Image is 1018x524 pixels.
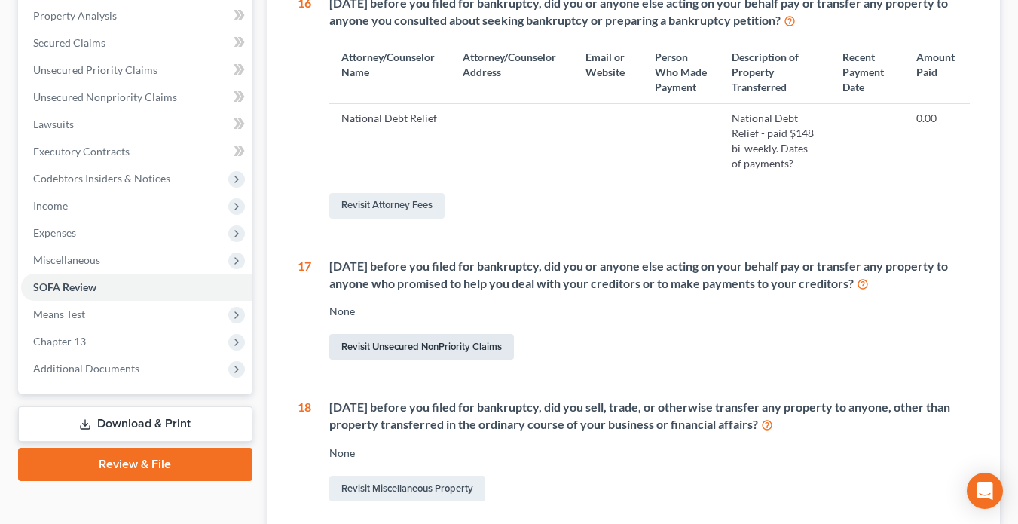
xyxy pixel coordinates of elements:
[33,118,74,130] span: Lawsuits
[18,448,252,481] a: Review & File
[298,258,311,363] div: 17
[904,104,970,178] td: 0.00
[33,36,105,49] span: Secured Claims
[33,335,86,348] span: Chapter 13
[33,9,117,22] span: Property Analysis
[298,399,311,504] div: 18
[967,473,1003,509] div: Open Intercom Messenger
[18,406,252,442] a: Download & Print
[329,304,970,319] div: None
[33,145,130,158] span: Executory Contracts
[329,334,514,360] a: Revisit Unsecured NonPriority Claims
[329,399,970,434] div: [DATE] before you filed for bankruptcy, did you sell, trade, or otherwise transfer any property t...
[33,308,85,320] span: Means Test
[33,253,100,266] span: Miscellaneous
[21,57,252,84] a: Unsecured Priority Claims
[830,41,903,103] th: Recent Payment Date
[21,138,252,165] a: Executory Contracts
[329,41,451,103] th: Attorney/Counselor Name
[329,193,445,219] a: Revisit Attorney Fees
[33,226,76,239] span: Expenses
[21,274,252,301] a: SOFA Review
[329,446,970,461] div: None
[33,362,139,375] span: Additional Documents
[21,29,252,57] a: Secured Claims
[33,199,68,212] span: Income
[33,63,157,76] span: Unsecured Priority Claims
[720,104,830,178] td: National Debt Relief - paid $148 bi-weekly. Dates of payments?
[33,280,96,293] span: SOFA Review
[33,172,170,185] span: Codebtors Insiders & Notices
[329,258,970,293] div: [DATE] before you filed for bankruptcy, did you or anyone else acting on your behalf pay or trans...
[451,41,573,103] th: Attorney/Counselor Address
[33,90,177,103] span: Unsecured Nonpriority Claims
[329,104,451,178] td: National Debt Relief
[329,476,485,501] a: Revisit Miscellaneous Property
[720,41,830,103] th: Description of Property Transferred
[21,111,252,138] a: Lawsuits
[21,84,252,111] a: Unsecured Nonpriority Claims
[904,41,970,103] th: Amount Paid
[643,41,720,103] th: Person Who Made Payment
[573,41,642,103] th: Email or Website
[21,2,252,29] a: Property Analysis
